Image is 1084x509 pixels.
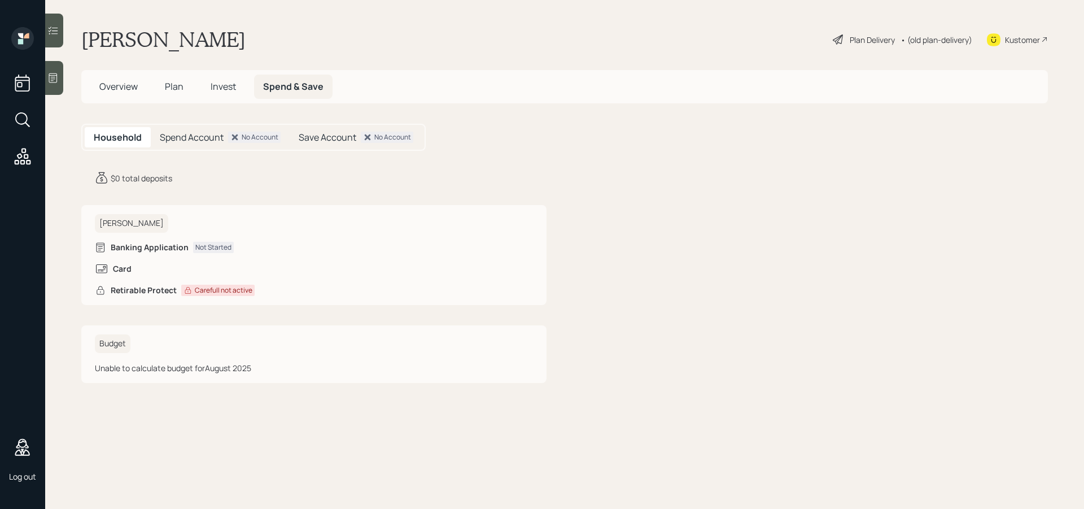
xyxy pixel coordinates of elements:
[299,132,356,143] h5: Save Account
[211,80,236,93] span: Invest
[94,132,142,143] h5: Household
[374,132,411,142] div: No Account
[1005,34,1040,46] div: Kustomer
[160,132,224,143] h5: Spend Account
[850,34,895,46] div: Plan Delivery
[901,34,972,46] div: • (old plan-delivery)
[111,286,177,295] h6: Retirable Protect
[165,80,183,93] span: Plan
[95,362,533,374] div: Unable to calculate budget for August 2025
[9,471,36,482] div: Log out
[99,80,138,93] span: Overview
[195,242,231,253] div: Not Started
[111,243,189,253] h6: Banking Application
[95,214,168,233] h6: [PERSON_NAME]
[195,285,252,295] div: Carefull not active
[242,132,278,142] div: No Account
[111,172,172,184] div: $0 total deposits
[95,334,130,353] h6: Budget
[263,80,324,93] span: Spend & Save
[113,264,132,274] h6: Card
[81,27,246,52] h1: [PERSON_NAME]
